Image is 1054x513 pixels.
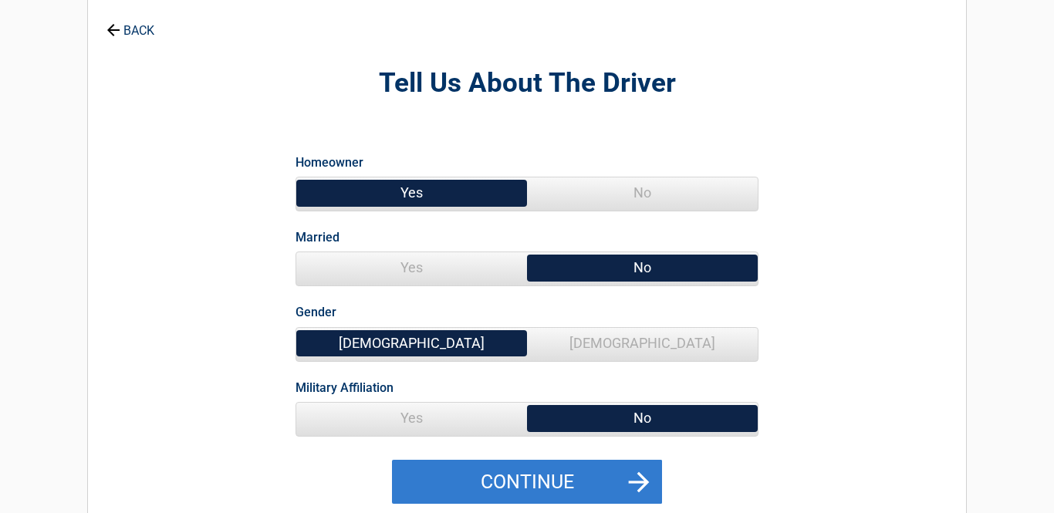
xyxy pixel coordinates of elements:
[296,252,527,283] span: Yes
[296,302,336,322] label: Gender
[527,177,758,208] span: No
[527,252,758,283] span: No
[296,403,527,434] span: Yes
[296,328,527,359] span: [DEMOGRAPHIC_DATA]
[173,66,881,102] h2: Tell Us About The Driver
[103,10,157,37] a: BACK
[296,377,394,398] label: Military Affiliation
[527,403,758,434] span: No
[392,460,662,505] button: Continue
[296,227,340,248] label: Married
[527,328,758,359] span: [DEMOGRAPHIC_DATA]
[296,152,363,173] label: Homeowner
[296,177,527,208] span: Yes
